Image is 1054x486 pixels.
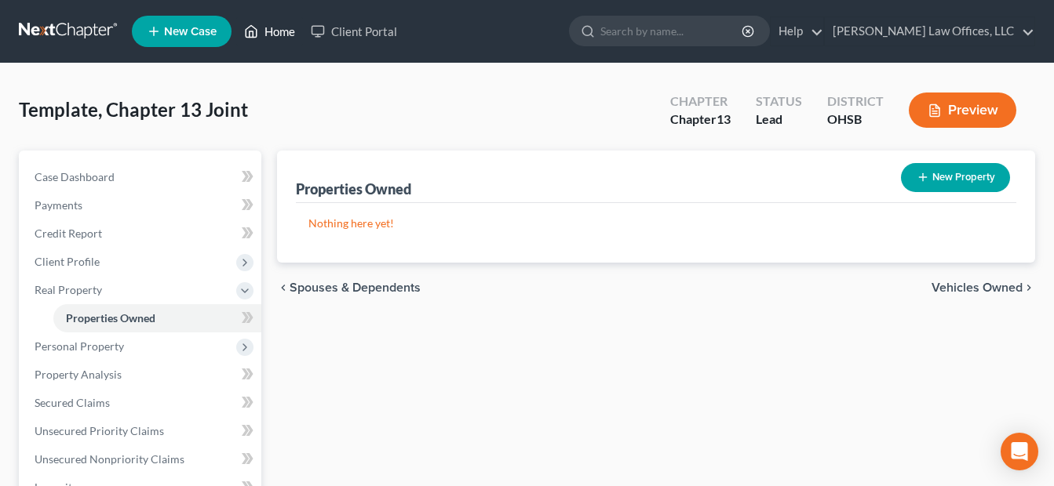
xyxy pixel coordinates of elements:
[35,396,110,409] span: Secured Claims
[1001,433,1038,470] div: Open Intercom Messenger
[277,281,421,294] button: chevron_left Spouses & Dependents
[771,17,823,45] a: Help
[717,111,731,126] span: 13
[303,17,405,45] a: Client Portal
[308,216,1004,231] p: Nothing here yet!
[670,92,731,111] div: Chapter
[827,92,884,111] div: District
[290,281,421,294] span: Spouses & Dependents
[35,424,164,437] span: Unsecured Priority Claims
[1023,281,1035,294] i: chevron_right
[932,281,1035,294] button: Vehicles Owned chevron_right
[35,339,124,353] span: Personal Property
[22,445,261,473] a: Unsecured Nonpriority Claims
[756,111,802,129] div: Lead
[296,180,411,198] div: Properties Owned
[827,111,884,129] div: OHSB
[66,311,155,325] span: Properties Owned
[825,17,1034,45] a: [PERSON_NAME] Law Offices, LLC
[53,304,261,332] a: Properties Owned
[35,283,102,296] span: Real Property
[35,255,100,268] span: Client Profile
[22,361,261,389] a: Property Analysis
[277,281,290,294] i: chevron_left
[756,92,802,111] div: Status
[35,198,82,212] span: Payments
[164,26,217,38] span: New Case
[22,163,261,191] a: Case Dashboard
[901,163,1010,192] button: New Property
[22,219,261,248] a: Credit Report
[35,452,184,466] span: Unsecured Nonpriority Claims
[35,170,115,183] span: Case Dashboard
[35,368,122,381] span: Property Analysis
[22,191,261,219] a: Payments
[670,111,731,129] div: Chapter
[909,92,1016,128] button: Preview
[600,16,744,45] input: Search by name...
[236,17,303,45] a: Home
[22,389,261,417] a: Secured Claims
[19,98,248,121] span: Template, Chapter 13 Joint
[35,227,102,240] span: Credit Report
[932,281,1023,294] span: Vehicles Owned
[22,417,261,445] a: Unsecured Priority Claims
